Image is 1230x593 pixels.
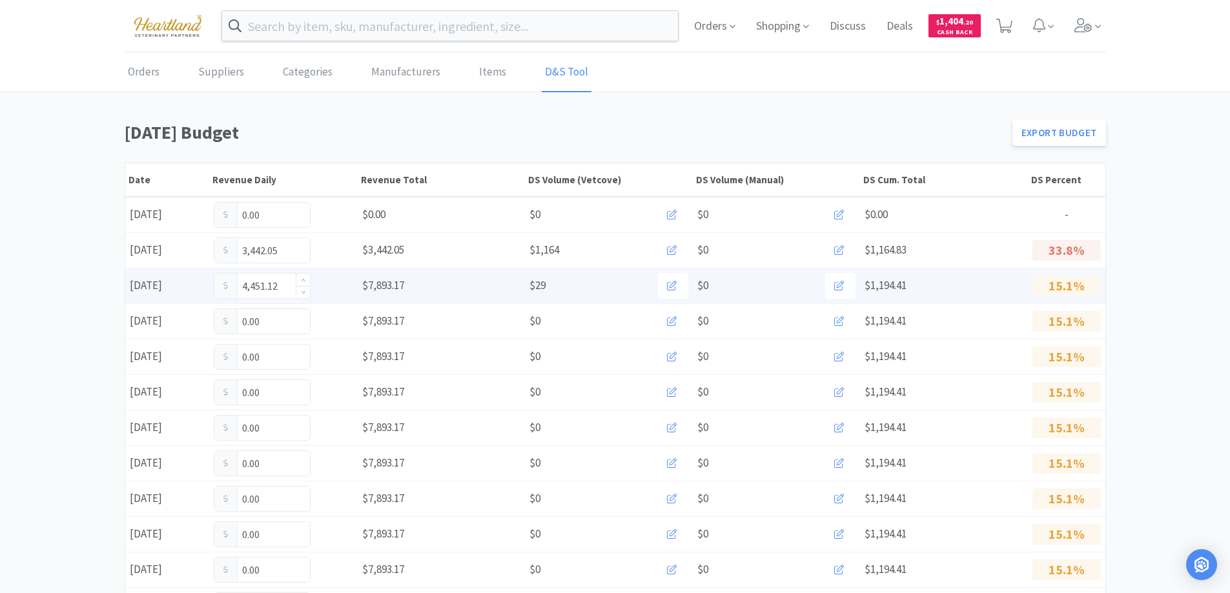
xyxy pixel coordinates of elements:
div: [DATE] [125,521,209,547]
span: Decrease Value [296,286,310,298]
div: DS Cum. Total [863,174,1025,186]
span: $1,164.83 [865,243,907,257]
p: 33.8% [1032,240,1101,261]
p: 15.1% [1032,488,1101,509]
span: Increase Value [296,274,310,286]
span: $1,194.41 [865,456,907,470]
i: icon: down [301,290,305,294]
span: $0 [529,454,540,472]
span: $1,194.41 [865,278,907,292]
a: D&S Tool [542,53,591,92]
span: $0 [529,525,540,543]
span: $0.00 [362,207,385,221]
span: $0 [697,490,708,507]
div: [DATE] [125,379,209,405]
span: $1,194.41 [865,314,907,328]
span: $7,893.17 [362,349,404,363]
span: $7,893.17 [362,562,404,576]
span: $0 [697,561,708,578]
p: 15.1% [1032,382,1101,403]
div: [DATE] [125,272,209,299]
span: $0.00 [865,207,888,221]
span: $0 [697,206,708,223]
span: $1,194.41 [865,385,907,399]
div: [DATE] [125,556,209,583]
a: Manufacturers [368,53,444,92]
p: 15.1% [1032,276,1101,296]
input: Search by item, sku, manufacturer, ingredient, size... [222,11,679,41]
i: icon: up [301,278,305,283]
span: $0 [529,312,540,330]
div: Date [128,174,206,186]
span: $0 [697,241,708,259]
a: Categories [280,53,336,92]
span: $7,893.17 [362,420,404,434]
span: $0 [697,454,708,472]
span: $7,893.17 [362,491,404,505]
span: $7,893.17 [362,456,404,470]
span: $0 [697,525,708,543]
a: Orders [125,53,163,92]
span: $0 [529,419,540,436]
div: Revenue Daily [212,174,354,186]
div: DS Percent [1031,174,1102,186]
div: Revenue Total [361,174,522,186]
span: $7,893.17 [362,527,404,541]
img: cad7bdf275c640399d9c6e0c56f98fd2_10.png [125,8,211,43]
p: 15.1% [1032,453,1101,474]
div: [DATE] [125,237,209,263]
span: $0 [529,206,540,223]
span: 1,404 [936,15,973,27]
span: $0 [697,312,708,330]
span: $0 [529,348,540,365]
span: $0 [529,561,540,578]
span: $0 [529,383,540,401]
span: $1,194.41 [865,349,907,363]
a: Deals [881,21,918,32]
span: $0 [697,277,708,294]
p: 15.1% [1032,311,1101,332]
div: Open Intercom Messenger [1186,549,1217,580]
p: - [1032,206,1101,223]
span: $1,194.41 [865,420,907,434]
div: DS Volume (Manual) [696,174,857,186]
a: $1,404.20Cash Back [928,8,981,43]
div: [DATE] [125,308,209,334]
span: . 20 [963,18,973,26]
span: $0 [697,419,708,436]
span: $7,893.17 [362,385,404,399]
span: $1,194.41 [865,562,907,576]
p: 15.1% [1032,524,1101,545]
div: [DATE] [125,414,209,441]
span: $0 [697,383,708,401]
div: DS Volume (Vetcove) [528,174,690,186]
span: $0 [529,490,540,507]
div: [DATE] [125,450,209,476]
span: Cash Back [936,29,973,37]
p: 15.1% [1032,417,1101,438]
div: [DATE] [125,201,209,228]
span: $ [936,18,939,26]
span: $7,893.17 [362,314,404,328]
h1: [DATE] Budget [125,118,1005,147]
span: $1,194.41 [865,527,907,541]
p: 15.1% [1032,347,1101,367]
span: $7,893.17 [362,278,404,292]
a: Discuss [825,21,871,32]
span: $1,194.41 [865,491,907,505]
div: [DATE] [125,343,209,370]
a: Items [476,53,509,92]
div: [DATE] [125,485,209,512]
span: $3,442.05 [362,243,404,257]
a: Export Budget [1012,120,1106,146]
p: 15.1% [1032,559,1101,580]
a: Suppliers [195,53,247,92]
span: $29 [529,277,546,294]
span: $1,164 [529,241,559,259]
span: $0 [697,348,708,365]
